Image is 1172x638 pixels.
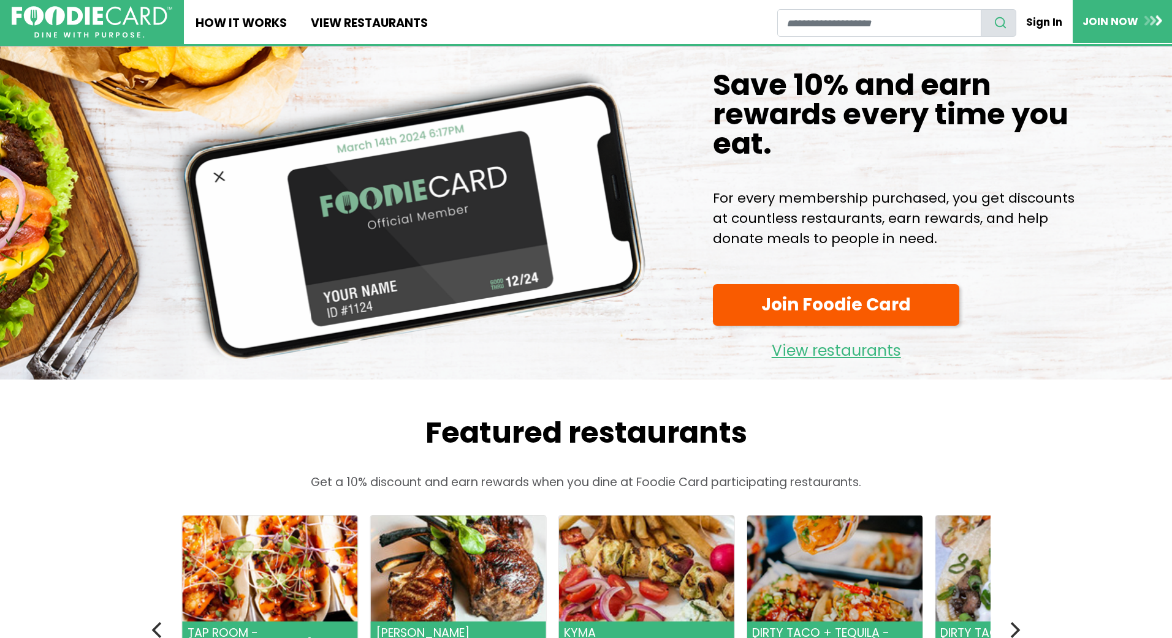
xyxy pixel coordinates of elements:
[713,70,1076,159] h1: Save 10% and earn rewards every time you eat.
[558,516,734,621] img: Kyma
[370,516,546,621] img: Rothmann's Steakhouse
[747,516,923,621] img: Dirty Taco + Tequila - Smithtown
[157,474,1015,492] p: Get a 10% discount and earn rewards when you dine at Foodie Card participating restaurants.
[713,332,959,363] a: View restaurants
[12,6,172,39] img: FoodieCard; Eat, Drink, Save, Donate
[182,516,357,621] img: Tap Room - Ronkonkoma
[935,516,1111,621] img: Dirty Taco + Tequila - Port Washington
[713,188,1076,249] p: For every membership purchased, you get discounts at countless restaurants, earn rewards, and hel...
[157,415,1015,451] h2: Featured restaurants
[713,284,959,326] a: Join Foodie Card
[981,9,1016,37] button: search
[1016,9,1073,36] a: Sign In
[777,9,981,37] input: restaurant search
